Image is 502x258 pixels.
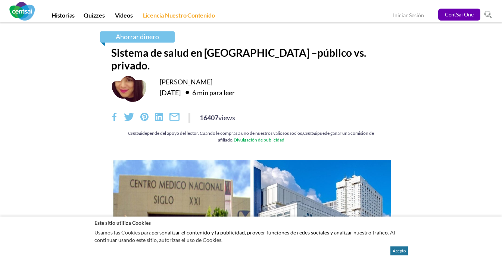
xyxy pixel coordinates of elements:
[200,113,235,122] div: 16407
[47,12,79,22] a: Historias
[218,114,235,122] span: views
[234,137,284,143] a: Divulgación de publicidad
[393,12,424,20] a: Iniciar Sesión
[94,227,408,245] p: Usamos las Cookies para . Al continuar usando este sitio, autorizas el uso de Cookies.
[390,246,408,255] button: Acepto
[111,130,391,143] div: depende del apoyo del lector. Cuando le compras a uno de nuestros valiosos socios, puede ganar un...
[100,31,175,43] a: Ahorrar dinero
[9,2,35,21] img: CentSai
[110,12,137,22] a: Videos
[160,78,212,86] a: [PERSON_NAME]
[438,9,480,21] a: CentSai One
[160,88,181,97] time: [DATE]
[128,131,142,136] em: CentSai
[111,46,391,72] h1: Sistema de salud en [GEOGRAPHIC_DATA] –público vs. privado.
[303,131,317,136] em: CentSai
[94,219,408,226] h2: Este sitio utiliza Cookies
[138,12,219,22] a: Licencia Nuestro Contenido
[182,86,235,98] div: 6 min para leer
[79,12,109,22] a: Quizzes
